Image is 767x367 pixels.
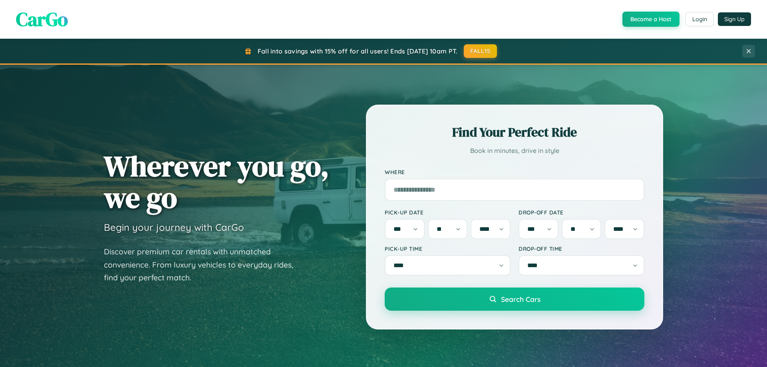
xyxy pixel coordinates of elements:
label: Pick-up Date [385,209,511,216]
h2: Find Your Perfect Ride [385,123,644,141]
label: Pick-up Time [385,245,511,252]
button: FALL15 [464,44,497,58]
button: Search Cars [385,288,644,311]
label: Drop-off Date [519,209,644,216]
label: Where [385,169,644,175]
h3: Begin your journey with CarGo [104,221,244,233]
h1: Wherever you go, we go [104,150,329,213]
span: Fall into savings with 15% off for all users! Ends [DATE] 10am PT. [258,47,458,55]
label: Drop-off Time [519,245,644,252]
button: Become a Host [622,12,680,27]
span: Search Cars [501,295,540,304]
button: Login [686,12,714,26]
p: Book in minutes, drive in style [385,145,644,157]
button: Sign Up [718,12,751,26]
span: CarGo [16,6,68,32]
p: Discover premium car rentals with unmatched convenience. From luxury vehicles to everyday rides, ... [104,245,304,284]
